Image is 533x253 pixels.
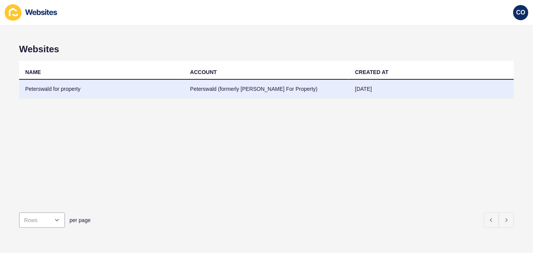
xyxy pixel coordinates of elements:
div: CREATED AT [355,68,389,76]
div: open menu [19,213,65,228]
h1: Websites [19,44,514,55]
div: ACCOUNT [190,68,217,76]
span: CO [516,9,525,16]
td: Peterswald (formerly [PERSON_NAME] For Property) [184,80,349,98]
td: [DATE] [349,80,514,98]
div: NAME [25,68,41,76]
span: per page [69,216,90,224]
td: Peterswald for property [19,80,184,98]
